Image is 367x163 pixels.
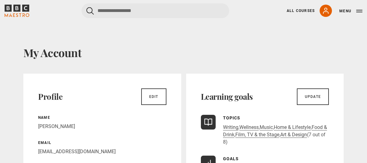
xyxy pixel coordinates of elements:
[38,92,62,102] h2: Profile
[339,8,362,14] button: Toggle navigation
[239,124,259,130] a: Wellness
[223,156,296,162] p: Goals
[82,3,229,18] input: Search
[201,92,253,102] h2: Learning goals
[23,46,344,59] h1: My Account
[260,124,273,130] a: Music
[235,132,279,138] a: Film, TV & the Stage
[223,124,238,130] a: Writing
[280,132,307,138] a: Art & Design
[38,140,166,146] p: Email
[38,115,166,120] p: Name
[223,124,329,146] p: , , , , , , (7 out of 8)
[141,88,166,105] a: Edit
[38,148,166,155] p: [EMAIL_ADDRESS][DOMAIN_NAME]
[5,5,29,17] svg: BBC Maestro
[223,115,329,121] p: Topics
[287,8,315,14] a: All Courses
[38,123,166,130] p: [PERSON_NAME]
[274,124,311,130] a: Home & Lifestyle
[297,88,329,105] a: Update
[86,7,94,15] button: Submit the search query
